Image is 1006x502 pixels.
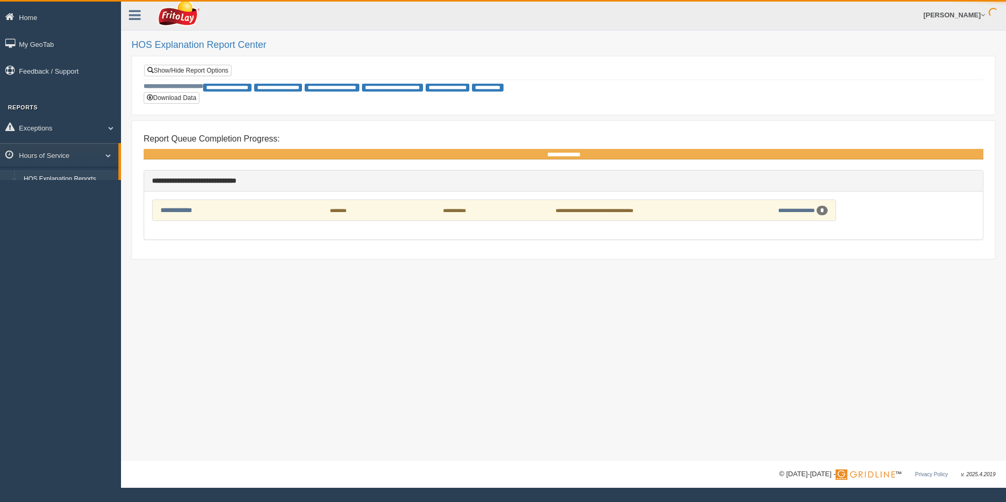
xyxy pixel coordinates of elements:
h2: HOS Explanation Report Center [132,40,995,51]
a: Show/Hide Report Options [144,65,232,76]
a: Privacy Policy [915,471,948,477]
span: v. 2025.4.2019 [961,471,995,477]
a: HOS Explanation Reports [19,170,118,189]
button: Download Data [144,92,199,104]
div: © [DATE]-[DATE] - ™ [779,469,995,480]
img: Gridline [836,469,895,480]
h4: Report Queue Completion Progress: [144,134,983,144]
